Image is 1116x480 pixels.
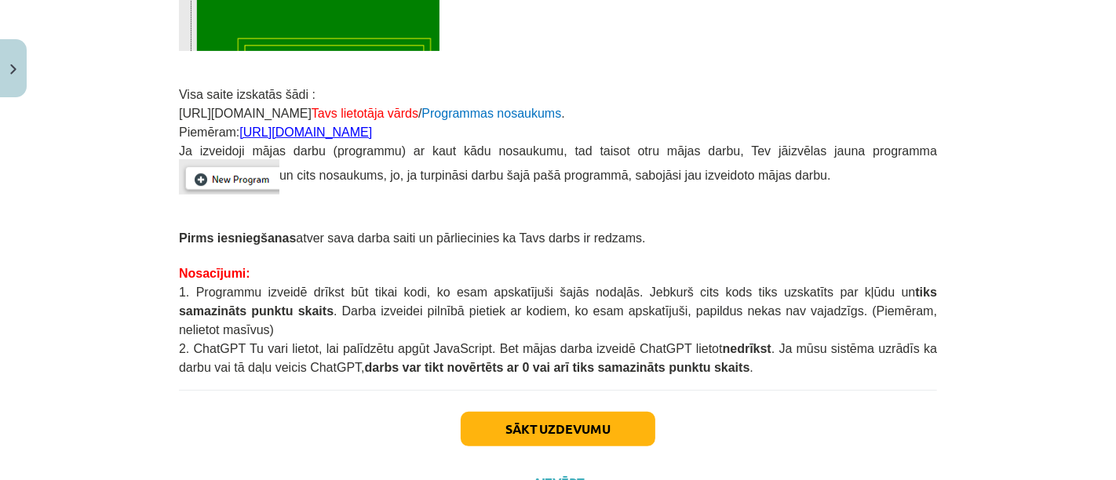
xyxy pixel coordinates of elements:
a: [URL][DOMAIN_NAME] [239,125,372,139]
b: darbs var tikt novērtēts ar 0 vai arī tiks samazināts punktu skaits [365,361,750,374]
span: Piemēram: [179,125,372,139]
span: atver sava darba saiti un pārliecinies ka Tavs darbs ir redzams. [296,231,645,245]
span: Tavs lietotāja vārds [312,107,418,120]
span: 2. ChatGPT Tu vari lietot, lai palīdzētu apgūt JavaScript. Bet mājas darba izveidē ChatGPT lietot... [179,342,937,374]
span: Ja izveidoji mājas darbu (programmu) ar kaut kādu nosaukumu, tad taisot otru mājas darbu, Tev jāi... [179,144,937,183]
span: 1. Programmu izveidē drīkst būt tikai kodi, ko esam apskatījuši šajās nodaļās. Jebkurš cits kods ... [179,285,937,336]
span: Nosacījumi: [179,267,250,280]
span: [URL][DOMAIN_NAME] / . [179,107,565,120]
span: Pirms iesniegšanas [179,231,296,245]
span: Visa saite izskatās šādi : [179,88,315,101]
span: Programmas nosaukums [421,107,561,120]
b: nedrīkst [723,342,771,355]
img: icon-close-lesson-0947bae3869378f0d4975bcd49f059093ad1ed9edebbc8119c70593378902aed.svg [10,64,16,75]
b: tiks samazināts punktu skaits [179,285,937,318]
img: E5SmAQcgBGNEsD2CFCYDZ2f8FKhSKy9FBhHeghQBYDiAIgP1fIMsF2Pf5mBCYjRVWzwqDIAZ2nIj2iWsE0DwKCCIQogGzCfVC... [179,159,279,195]
button: Sākt uzdevumu [461,412,655,446]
